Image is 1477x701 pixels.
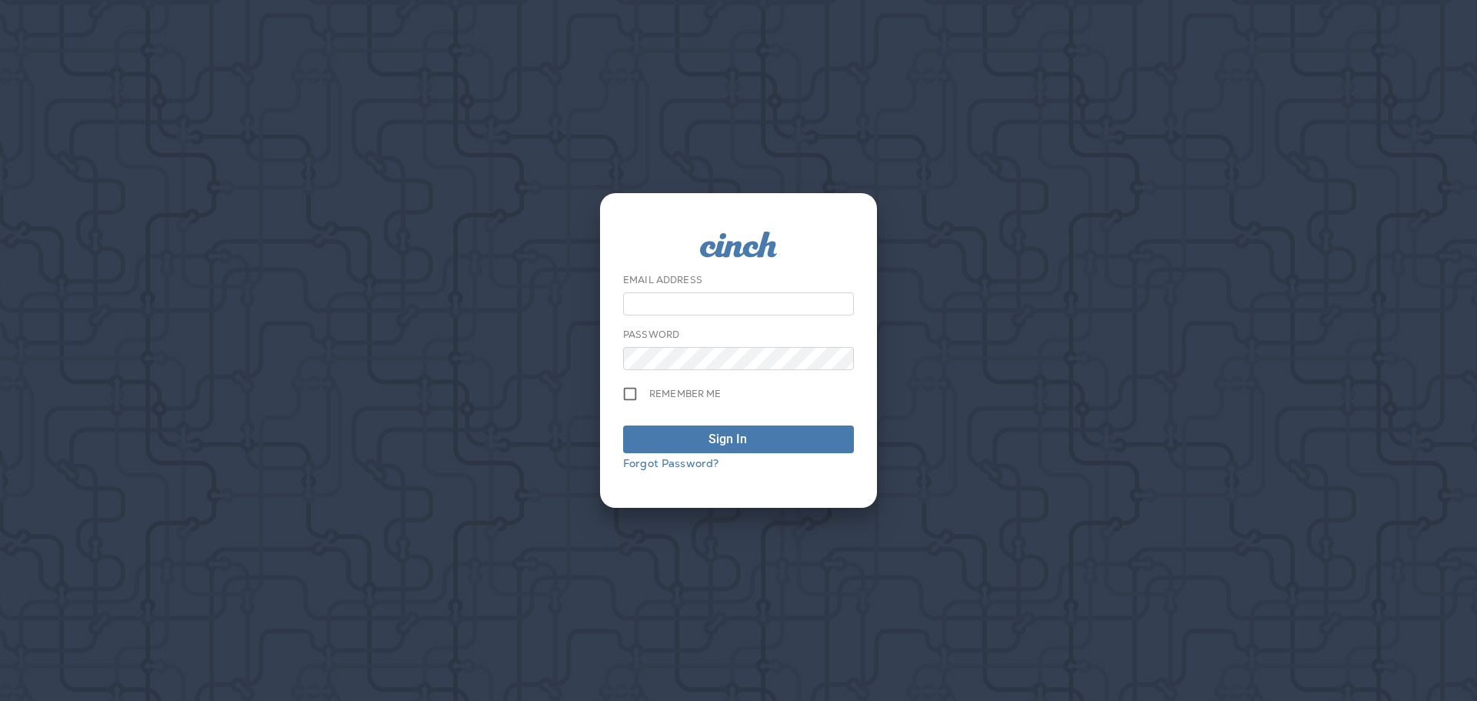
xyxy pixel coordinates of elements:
[623,329,679,341] label: Password
[623,274,702,286] label: Email Address
[623,426,854,453] button: Sign In
[708,430,747,449] div: Sign In
[649,388,722,400] span: Remember me
[623,456,718,470] a: Forgot Password?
